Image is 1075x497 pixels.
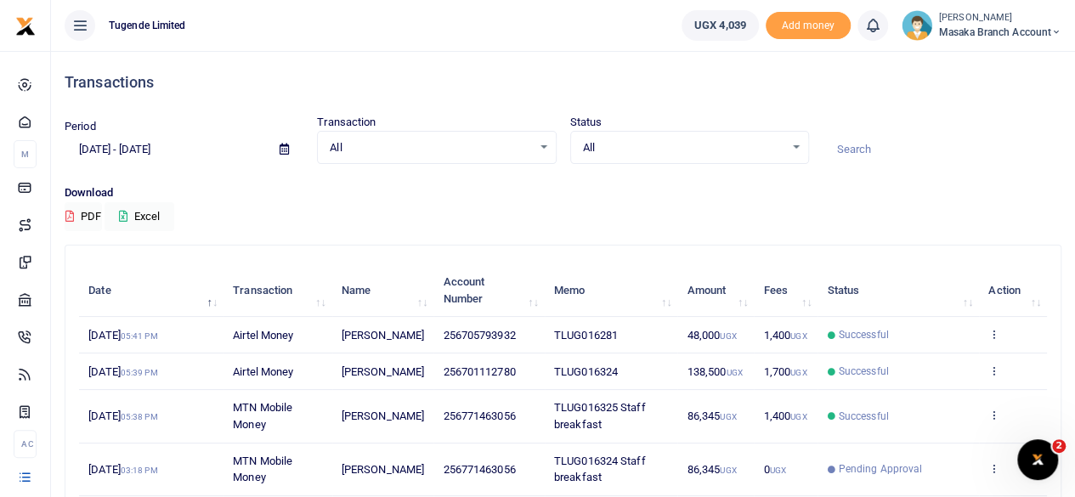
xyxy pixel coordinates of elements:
[766,12,851,40] li: Toup your wallet
[342,409,424,422] span: [PERSON_NAME]
[332,264,434,317] th: Name: activate to sort column ascending
[766,12,851,40] span: Add money
[694,17,746,34] span: UGX 4,039
[65,118,96,135] label: Period
[677,264,754,317] th: Amount: activate to sort column ascending
[902,10,932,41] img: profile-user
[233,365,293,378] span: Airtel Money
[233,455,292,484] span: MTN Mobile Money
[14,430,37,458] li: Ac
[764,463,786,476] span: 0
[790,368,806,377] small: UGX
[65,73,1061,92] h4: Transactions
[764,409,807,422] span: 1,400
[233,329,293,342] span: Airtel Money
[554,455,646,484] span: TLUG016324 Staff breakfast
[687,365,743,378] span: 138,500
[583,139,784,156] span: All
[570,114,603,131] label: Status
[790,412,806,421] small: UGX
[1052,439,1066,453] span: 2
[770,466,786,475] small: UGX
[342,365,424,378] span: [PERSON_NAME]
[726,368,742,377] small: UGX
[682,10,759,41] a: UGX 4,039
[979,264,1047,317] th: Action: activate to sort column ascending
[720,466,736,475] small: UGX
[121,368,158,377] small: 05:39 PM
[102,18,193,33] span: Tugende Limited
[790,331,806,341] small: UGX
[839,327,889,342] span: Successful
[939,11,1061,25] small: [PERSON_NAME]
[443,409,515,422] span: 256771463056
[939,25,1061,40] span: Masaka Branch Account
[342,463,424,476] span: [PERSON_NAME]
[121,466,158,475] small: 03:18 PM
[443,329,515,342] span: 256705793932
[105,202,174,231] button: Excel
[88,365,157,378] span: [DATE]
[342,329,424,342] span: [PERSON_NAME]
[1017,439,1058,480] iframe: Intercom live chat
[687,329,737,342] span: 48,000
[317,114,376,131] label: Transaction
[15,19,36,31] a: logo-small logo-large logo-large
[687,409,737,422] span: 86,345
[223,264,332,317] th: Transaction: activate to sort column ascending
[766,18,851,31] a: Add money
[443,463,515,476] span: 256771463056
[687,463,737,476] span: 86,345
[554,329,618,342] span: TLUG016281
[121,331,158,341] small: 05:41 PM
[88,463,157,476] span: [DATE]
[121,412,158,421] small: 05:38 PM
[545,264,678,317] th: Memo: activate to sort column ascending
[839,461,923,477] span: Pending Approval
[65,135,266,164] input: select period
[15,16,36,37] img: logo-small
[839,409,889,424] span: Successful
[764,329,807,342] span: 1,400
[823,135,1061,164] input: Search
[818,264,979,317] th: Status: activate to sort column ascending
[554,365,618,378] span: TLUG016324
[330,139,531,156] span: All
[233,401,292,431] span: MTN Mobile Money
[14,140,37,168] li: M
[65,202,102,231] button: PDF
[902,10,1061,41] a: profile-user [PERSON_NAME] Masaka Branch Account
[764,365,807,378] span: 1,700
[720,412,736,421] small: UGX
[65,184,1061,202] p: Download
[675,10,766,41] li: Wallet ballance
[754,264,818,317] th: Fees: activate to sort column ascending
[443,365,515,378] span: 256701112780
[720,331,736,341] small: UGX
[839,364,889,379] span: Successful
[554,401,646,431] span: TLUG016325 Staff breakfast
[79,264,223,317] th: Date: activate to sort column descending
[433,264,544,317] th: Account Number: activate to sort column ascending
[88,409,157,422] span: [DATE]
[88,329,157,342] span: [DATE]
